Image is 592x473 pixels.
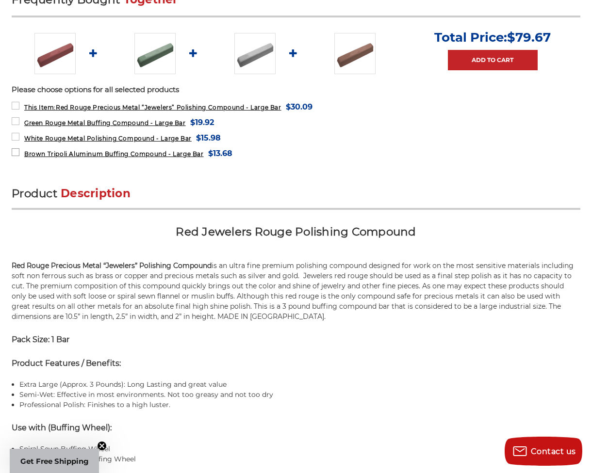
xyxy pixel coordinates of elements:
[531,447,576,456] span: Contact us
[434,30,551,45] p: Total Price:
[24,135,192,142] span: White Rouge Metal Polishing Compound - Large Bar
[12,335,69,344] strong: Pack Size: 1 Bar
[19,390,580,400] li: Semi-Wet: Effective in most environments. Not too greasy and not too dry
[12,261,212,270] strong: Red Rouge Precious Metal “Jewelers” Polishing Compound
[12,423,112,432] strong: Use with (Buffing Wheel):
[24,150,204,158] span: Brown Tripoli Aluminum Buffing Compound - Large Bar
[19,400,580,410] li: Professional Polish: Finishes to a high luster.
[97,441,107,451] button: Close teaser
[190,116,214,129] span: $19.92
[19,454,580,464] li: Loose "Sewn Once" Buffing Wheel
[24,119,186,126] span: Green Rouge Metal Buffing Compound - Large Bar
[34,33,76,74] img: Red Rouge Jewelers Buffing Compound
[507,30,551,45] span: $79.67
[12,359,121,368] strong: Product Features / Benefits:
[448,50,538,70] a: Add to Cart
[10,449,99,473] div: Get Free ShippingClose teaser
[208,147,232,160] span: $13.68
[286,100,312,113] span: $30.09
[196,131,221,144] span: $15.98
[176,225,416,238] span: Red Jewelers Rouge Polishing Compound
[12,187,57,200] span: Product
[20,457,89,466] span: Get Free Shipping
[61,187,131,200] span: Description
[12,261,580,322] p: is an ultra fine premium polishing compound designed for work on the most sensitive materials inc...
[19,444,580,454] li: Spiral Sewn Buffing Wheel
[24,104,56,111] strong: This Item:
[505,437,582,466] button: Contact us
[24,104,281,111] span: Red Rouge Precious Metal “Jewelers” Polishing Compound - Large Bar
[12,84,580,95] p: Please choose options for all selected products
[19,379,580,390] li: Extra Large (Approx. 3 Pounds): Long Lasting and great value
